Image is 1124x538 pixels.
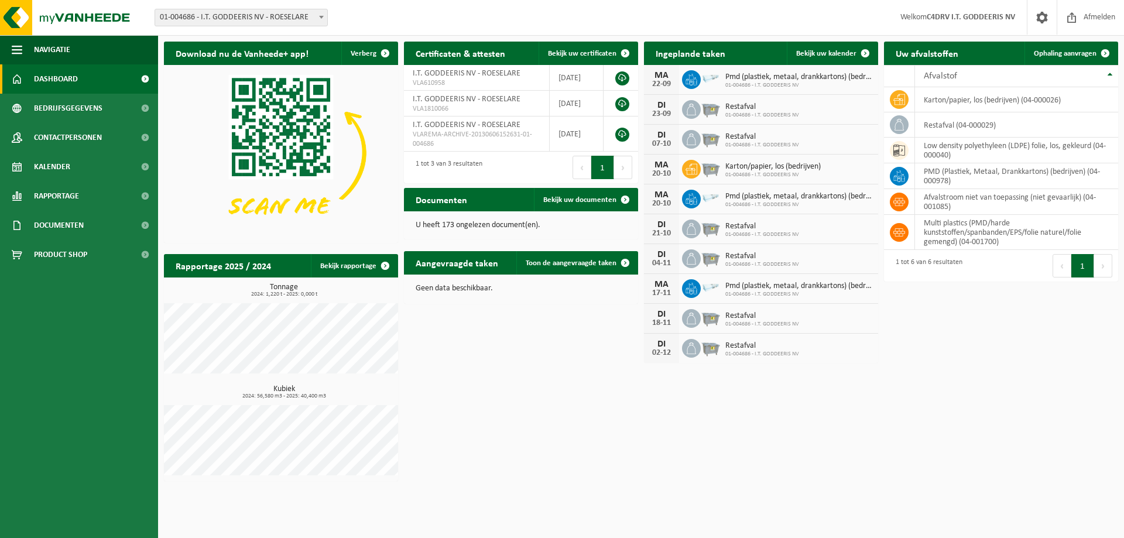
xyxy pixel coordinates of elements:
[650,71,673,80] div: MA
[341,42,397,65] button: Verberg
[404,42,517,64] h2: Certificaten & attesten
[890,253,962,279] div: 1 tot 6 van 6 resultaten
[725,261,799,268] span: 01-004686 - I.T. GODDEERIS NV
[924,71,957,81] span: Afvalstof
[526,259,616,267] span: Toon de aangevraagde taken
[413,104,540,114] span: VLA1810066
[725,351,799,358] span: 01-004686 - I.T. GODDEERIS NV
[591,156,614,179] button: 1
[787,42,877,65] a: Bekijk uw kalender
[614,156,632,179] button: Next
[155,9,327,26] span: 01-004686 - I.T. GODDEERIS NV - ROESELARE
[351,50,376,57] span: Verberg
[725,172,821,179] span: 01-004686 - I.T. GODDEERIS NV
[170,385,398,399] h3: Kubiek
[915,215,1118,250] td: multi plastics (PMD/harde kunststoffen/spanbanden/EPS/folie naturel/folie gemengd) (04-001700)
[34,123,102,152] span: Contactpersonen
[650,131,673,140] div: DI
[34,181,79,211] span: Rapportage
[413,130,540,149] span: VLAREMA-ARCHIVE-20130606152631-01-004686
[1024,42,1117,65] a: Ophaling aanvragen
[6,512,196,538] iframe: chat widget
[701,248,721,268] img: WB-2500-GAL-GY-01
[34,240,87,269] span: Product Shop
[413,121,520,129] span: I.T. GODDEERIS NV - ROESELARE
[164,254,283,277] h2: Rapportage 2025 / 2024
[915,163,1118,189] td: PMD (Plastiek, Metaal, Drankkartons) (bedrijven) (04-000978)
[170,283,398,297] h3: Tonnage
[725,142,799,149] span: 01-004686 - I.T. GODDEERIS NV
[884,42,970,64] h2: Uw afvalstoffen
[650,101,673,110] div: DI
[404,188,479,211] h2: Documenten
[413,95,520,104] span: I.T. GODDEERIS NV - ROESELARE
[725,282,872,291] span: Pmd (plastiek, metaal, drankkartons) (bedrijven)
[164,65,398,241] img: Download de VHEPlus App
[650,80,673,88] div: 22-09
[1094,254,1112,277] button: Next
[915,189,1118,215] td: afvalstroom niet van toepassing (niet gevaarlijk) (04-001085)
[1034,50,1096,57] span: Ophaling aanvragen
[725,201,872,208] span: 01-004686 - I.T. GODDEERIS NV
[550,91,604,116] td: [DATE]
[550,116,604,152] td: [DATE]
[650,170,673,178] div: 20-10
[915,87,1118,112] td: karton/papier, los (bedrijven) (04-000026)
[796,50,856,57] span: Bekijk uw kalender
[701,218,721,238] img: WB-2500-GAL-GY-01
[701,128,721,148] img: WB-2500-GAL-GY-01
[155,9,328,26] span: 01-004686 - I.T. GODDEERIS NV - ROESELARE
[311,254,397,277] a: Bekijk rapportage
[164,42,320,64] h2: Download nu de Vanheede+ app!
[725,321,799,328] span: 01-004686 - I.T. GODDEERIS NV
[650,289,673,297] div: 17-11
[701,158,721,178] img: WB-2500-GAL-GY-01
[725,341,799,351] span: Restafval
[701,68,721,88] img: LP-SK-00120-HPE-11
[34,35,70,64] span: Navigatie
[34,211,84,240] span: Documenten
[543,196,616,204] span: Bekijk uw documenten
[170,393,398,399] span: 2024: 56,580 m3 - 2025: 40,400 m3
[725,82,872,89] span: 01-004686 - I.T. GODDEERIS NV
[516,251,637,275] a: Toon de aangevraagde taken
[170,292,398,297] span: 2024: 1,220 t - 2025: 0,000 t
[34,152,70,181] span: Kalender
[701,98,721,118] img: WB-2500-GAL-GY-01
[573,156,591,179] button: Previous
[701,337,721,357] img: WB-2500-GAL-GY-01
[725,132,799,142] span: Restafval
[34,94,102,123] span: Bedrijfsgegevens
[650,190,673,200] div: MA
[650,200,673,208] div: 20-10
[915,138,1118,163] td: low density polyethyleen (LDPE) folie, los, gekleurd (04-000040)
[650,140,673,148] div: 07-10
[725,112,799,119] span: 01-004686 - I.T. GODDEERIS NV
[650,259,673,268] div: 04-11
[725,252,799,261] span: Restafval
[915,112,1118,138] td: restafval (04-000029)
[927,13,1015,22] strong: C4DRV I.T. GODDEERIS NV
[650,220,673,229] div: DI
[410,155,482,180] div: 1 tot 3 van 3 resultaten
[650,310,673,319] div: DI
[416,221,626,229] p: U heeft 173 ongelezen document(en).
[650,160,673,170] div: MA
[550,65,604,91] td: [DATE]
[725,222,799,231] span: Restafval
[650,110,673,118] div: 23-09
[539,42,637,65] a: Bekijk uw certificaten
[725,102,799,112] span: Restafval
[413,69,520,78] span: I.T. GODDEERIS NV - ROESELARE
[34,64,78,94] span: Dashboard
[404,251,510,274] h2: Aangevraagde taken
[534,188,637,211] a: Bekijk uw documenten
[548,50,616,57] span: Bekijk uw certificaten
[725,291,872,298] span: 01-004686 - I.T. GODDEERIS NV
[416,285,626,293] p: Geen data beschikbaar.
[650,319,673,327] div: 18-11
[650,229,673,238] div: 21-10
[1071,254,1094,277] button: 1
[650,280,673,289] div: MA
[644,42,737,64] h2: Ingeplande taken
